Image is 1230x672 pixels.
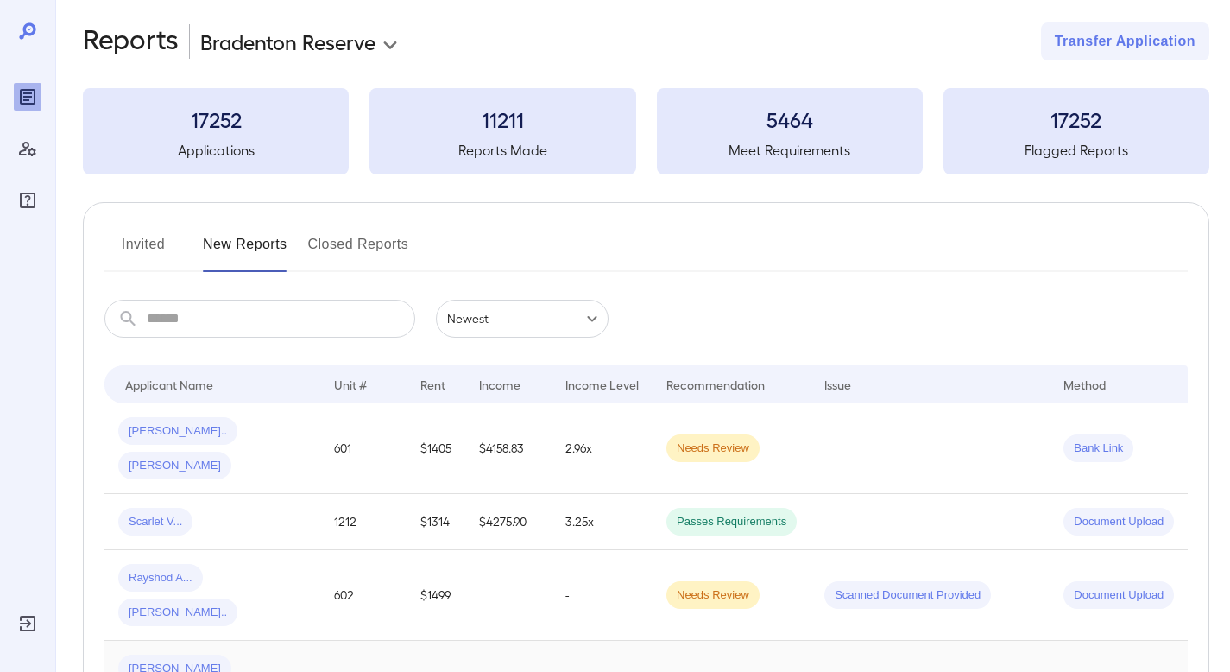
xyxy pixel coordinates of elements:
div: Unit # [334,374,367,395]
td: 1212 [320,494,407,550]
td: $1314 [407,494,465,550]
td: $1499 [407,550,465,641]
span: Needs Review [666,441,760,457]
span: [PERSON_NAME].. [118,605,237,621]
div: Issue [824,374,852,395]
div: Applicant Name [125,374,213,395]
p: Bradenton Reserve [200,28,375,55]
td: 3.25x [552,494,653,550]
h3: 17252 [83,105,349,133]
button: New Reports [203,231,287,272]
h5: Reports Made [369,140,635,161]
td: $1405 [407,403,465,494]
td: - [552,550,653,641]
div: Method [1063,374,1106,395]
div: Manage Users [14,135,41,162]
button: Closed Reports [308,231,409,272]
div: Rent [420,374,448,395]
td: 602 [320,550,407,641]
h3: 17252 [943,105,1209,133]
button: Invited [104,231,182,272]
span: [PERSON_NAME] [118,458,231,474]
span: Rayshod A... [118,570,203,586]
td: 2.96x [552,403,653,494]
span: Scanned Document Provided [824,587,991,604]
div: Income Level [565,374,639,395]
h2: Reports [83,22,179,60]
span: Bank Link [1063,441,1133,457]
div: Reports [14,83,41,111]
h5: Meet Requirements [657,140,923,161]
button: Transfer Application [1041,22,1209,60]
span: Scarlet V... [118,514,192,530]
span: Needs Review [666,587,760,604]
td: $4275.90 [465,494,552,550]
div: Income [479,374,520,395]
summary: 17252Applications11211Reports Made5464Meet Requirements17252Flagged Reports [83,88,1209,174]
td: $4158.83 [465,403,552,494]
span: Passes Requirements [666,514,797,530]
div: Newest [436,300,609,338]
div: Log Out [14,610,41,637]
span: Document Upload [1063,587,1174,604]
h5: Applications [83,140,349,161]
h5: Flagged Reports [943,140,1209,161]
td: 601 [320,403,407,494]
span: Document Upload [1063,514,1174,530]
h3: 11211 [369,105,635,133]
span: [PERSON_NAME].. [118,423,237,440]
div: Recommendation [666,374,765,395]
h3: 5464 [657,105,923,133]
div: FAQ [14,187,41,214]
